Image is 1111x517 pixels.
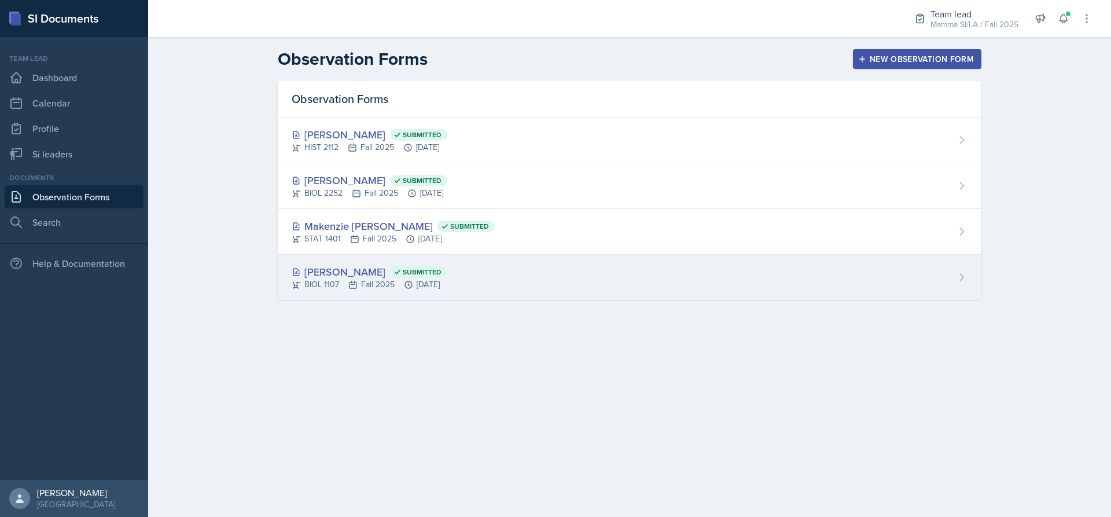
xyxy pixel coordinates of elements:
a: [PERSON_NAME] Submitted BIOL 2252Fall 2025[DATE] [278,163,981,209]
a: Si leaders [5,142,144,166]
span: Submitted [403,176,442,185]
a: Search [5,211,144,234]
div: HIST 2112 Fall 2025 [DATE] [292,141,447,153]
div: BIOL 2252 Fall 2025 [DATE] [292,187,447,199]
span: Submitted [403,267,442,277]
div: [PERSON_NAME] [292,264,447,280]
div: New Observation Form [860,54,974,64]
a: Dashboard [5,66,144,89]
a: [PERSON_NAME] Submitted HIST 2112Fall 2025[DATE] [278,118,981,163]
div: Team lead [930,7,1018,21]
div: [GEOGRAPHIC_DATA] [37,498,115,510]
a: Makenzie [PERSON_NAME] Submitted STAT 1401Fall 2025[DATE] [278,209,981,255]
div: Team lead [5,53,144,64]
a: Profile [5,117,144,140]
div: Mamma SI/LA / Fall 2025 [930,19,1018,31]
div: BIOL 1107 Fall 2025 [DATE] [292,278,447,291]
a: Calendar [5,91,144,115]
button: New Observation Form [853,49,981,69]
div: Documents [5,173,144,183]
div: Help & Documentation [5,252,144,275]
a: [PERSON_NAME] Submitted BIOL 1107Fall 2025[DATE] [278,255,981,300]
a: Observation Forms [5,185,144,208]
div: [PERSON_NAME] [292,173,447,188]
div: Makenzie [PERSON_NAME] [292,218,495,234]
h2: Observation Forms [278,49,428,69]
div: Observation Forms [278,81,981,118]
div: [PERSON_NAME] [292,127,447,142]
span: Submitted [403,130,442,140]
div: STAT 1401 Fall 2025 [DATE] [292,233,495,245]
div: [PERSON_NAME] [37,487,115,498]
span: Submitted [450,222,489,231]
